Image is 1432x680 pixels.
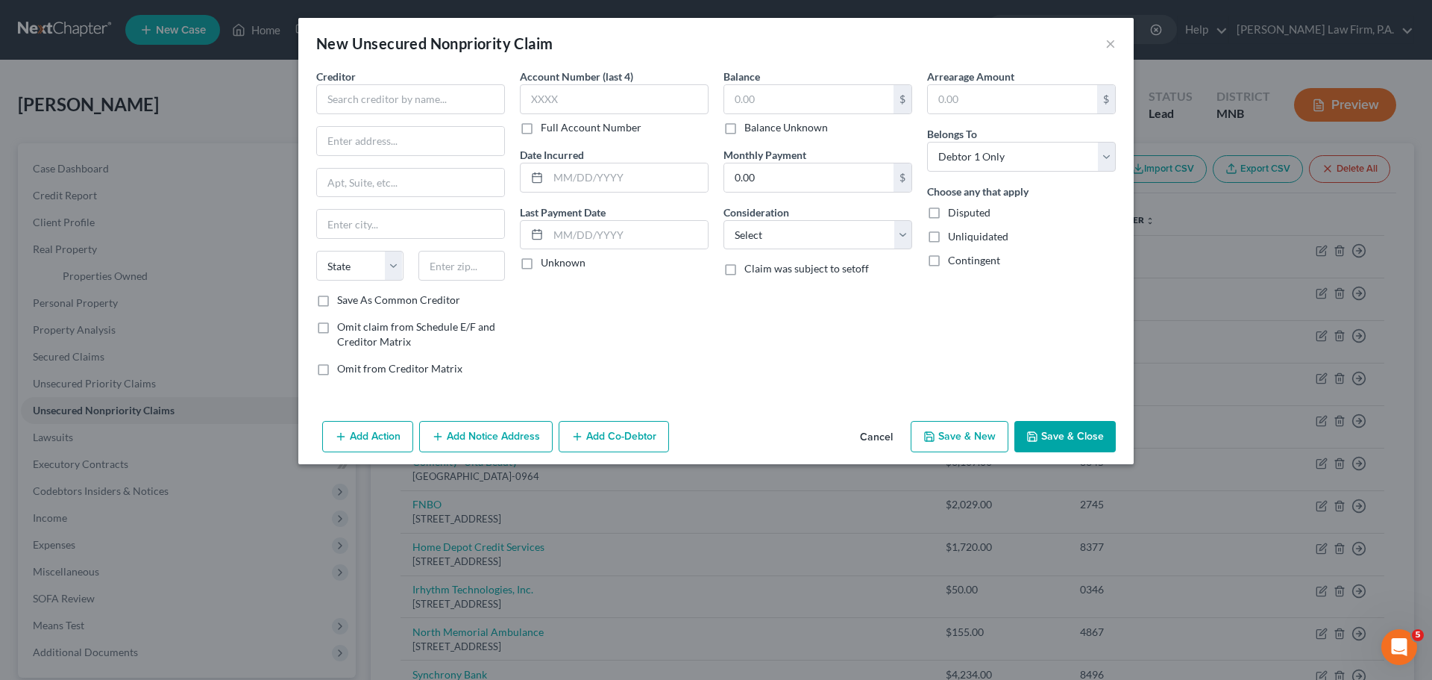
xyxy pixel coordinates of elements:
label: Monthly Payment [723,147,806,163]
iframe: Intercom live chat [1381,629,1417,665]
label: Arrearage Amount [927,69,1014,84]
input: 0.00 [928,85,1097,113]
span: Unliquidated [948,230,1008,243]
span: Belongs To [927,128,977,140]
input: Enter address... [317,127,504,155]
div: $ [1097,85,1115,113]
button: Add Notice Address [419,421,553,452]
label: Choose any that apply [927,184,1029,199]
div: $ [894,163,911,192]
span: 5 [1412,629,1424,641]
label: Consideration [723,205,789,220]
input: XXXX [520,84,709,114]
span: Contingent [948,254,1000,266]
input: 0.00 [724,163,894,192]
button: Save & Close [1014,421,1116,452]
button: Save & New [911,421,1008,452]
button: Add Action [322,421,413,452]
button: Add Co-Debtor [559,421,669,452]
input: MM/DD/YYYY [548,221,708,249]
span: Creditor [316,70,356,83]
button: × [1105,34,1116,52]
label: Balance Unknown [744,120,828,135]
input: Search creditor by name... [316,84,505,114]
span: Claim was subject to setoff [744,262,869,275]
label: Last Payment Date [520,205,606,220]
input: Enter zip... [418,251,506,281]
span: Disputed [948,206,990,219]
label: Date Incurred [520,147,584,163]
input: Enter city... [317,210,504,238]
span: Omit claim from Schedule E/F and Creditor Matrix [337,320,495,348]
label: Balance [723,69,760,84]
button: Cancel [848,422,905,452]
label: Save As Common Creditor [337,293,460,308]
input: Apt, Suite, etc... [317,169,504,197]
span: Omit from Creditor Matrix [337,362,462,375]
div: $ [894,85,911,113]
label: Account Number (last 4) [520,69,633,84]
input: MM/DD/YYYY [548,163,708,192]
label: Full Account Number [541,120,641,135]
input: 0.00 [724,85,894,113]
div: New Unsecured Nonpriority Claim [316,33,553,54]
label: Unknown [541,255,585,270]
